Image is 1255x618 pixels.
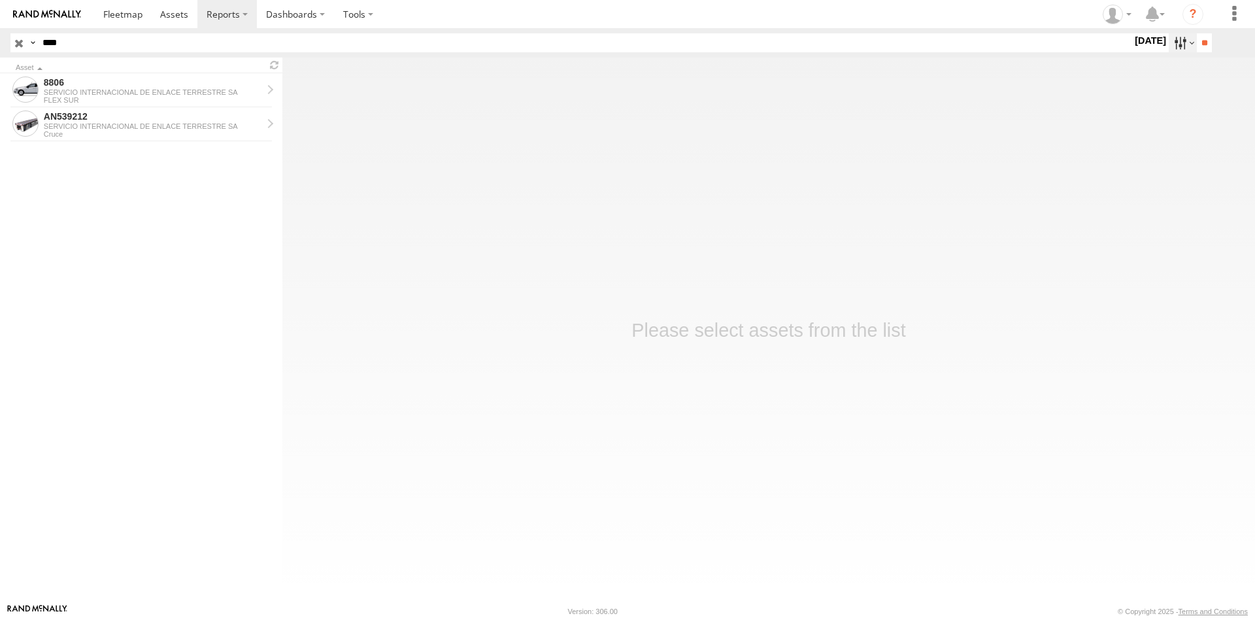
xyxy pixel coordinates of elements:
label: Search Filter Options [1169,33,1197,52]
i: ? [1182,4,1203,25]
label: Search Query [27,33,38,52]
div: 8806 - View Asset History [44,77,262,88]
div: FLEX SUR [44,96,262,104]
div: Version: 306.00 [568,608,618,615]
a: Terms and Conditions [1179,608,1248,615]
a: Visit our Website [7,605,67,618]
img: rand-logo.svg [13,10,81,19]
div: Cruce [44,130,262,138]
div: AN539212 - View Asset History [44,111,262,122]
label: [DATE] [1132,33,1169,48]
div: SERVICIO INTERNACIONAL DE ENLACE TERRESTRE SA [44,88,262,96]
span: Refresh [267,59,282,71]
div: © Copyright 2025 - [1118,608,1248,615]
div: DAVID ARRIETA [1098,5,1136,24]
div: Click to Sort [16,65,261,71]
div: SERVICIO INTERNACIONAL DE ENLACE TERRESTRE SA [44,122,262,130]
